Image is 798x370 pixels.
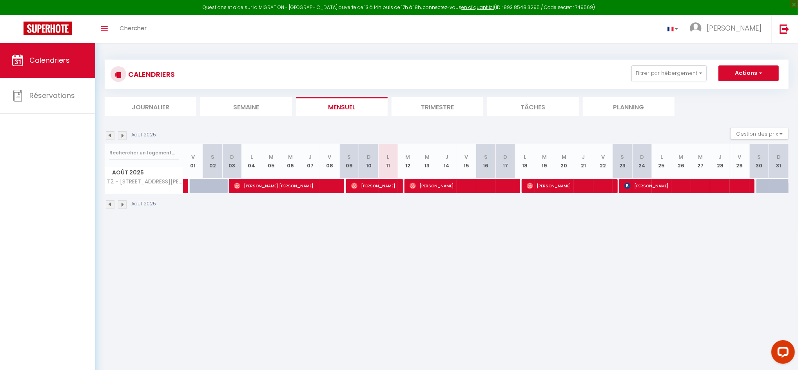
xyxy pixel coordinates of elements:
[527,178,612,193] span: [PERSON_NAME]
[269,153,274,161] abbr: M
[405,153,410,161] abbr: M
[281,144,301,179] th: 06
[777,153,781,161] abbr: D
[410,178,514,193] span: [PERSON_NAME]
[707,23,762,33] span: [PERSON_NAME]
[601,153,605,161] abbr: V
[593,144,613,179] th: 22
[780,24,789,34] img: logout
[339,144,359,179] th: 09
[496,144,515,179] th: 17
[503,153,507,161] abbr: D
[757,153,761,161] abbr: S
[398,144,417,179] th: 12
[288,153,293,161] abbr: M
[120,24,147,32] span: Chercher
[379,144,398,179] th: 11
[652,144,671,179] th: 25
[126,65,175,83] h3: CALENDRIERS
[738,153,742,161] abbr: V
[417,144,437,179] th: 13
[24,22,72,35] img: Super Booking
[222,144,242,179] th: 03
[671,144,691,179] th: 26
[367,153,371,161] abbr: D
[114,15,152,43] a: Chercher
[542,153,547,161] abbr: M
[464,153,468,161] abbr: V
[457,144,476,179] th: 15
[718,65,779,81] button: Actions
[730,144,749,179] th: 29
[632,144,652,179] th: 24
[718,153,722,161] abbr: J
[765,337,798,370] iframe: LiveChat chat widget
[769,144,789,179] th: 31
[574,144,593,179] th: 21
[234,178,339,193] span: [PERSON_NAME] [PERSON_NAME]
[613,144,632,179] th: 23
[300,144,320,179] th: 07
[106,179,185,185] span: T2 - [STREET_ADDRESS][PERSON_NAME]
[535,144,554,179] th: 19
[640,153,644,161] abbr: D
[131,200,156,208] p: Août 2025
[621,153,624,161] abbr: S
[29,55,70,65] span: Calendriers
[109,146,179,160] input: Rechercher un logement...
[200,97,292,116] li: Semaine
[698,153,703,161] abbr: M
[351,178,397,193] span: [PERSON_NAME]
[183,144,203,179] th: 01
[582,153,585,161] abbr: J
[445,153,448,161] abbr: J
[328,153,332,161] abbr: V
[211,153,214,161] abbr: S
[242,144,261,179] th: 04
[631,65,707,81] button: Filtrer par hébergement
[191,153,195,161] abbr: V
[250,153,253,161] abbr: L
[359,144,379,179] th: 10
[730,128,789,140] button: Gestion des prix
[660,153,663,161] abbr: L
[230,153,234,161] abbr: D
[562,153,566,161] abbr: M
[710,144,730,179] th: 28
[690,22,702,34] img: ...
[437,144,457,179] th: 14
[387,153,390,161] abbr: L
[515,144,535,179] th: 18
[462,4,494,11] a: en cliquant ici
[203,144,222,179] th: 02
[476,144,496,179] th: 16
[347,153,351,161] abbr: S
[392,97,483,116] li: Trimestre
[583,97,675,116] li: Planning
[29,91,75,100] span: Réservations
[261,144,281,179] th: 05
[684,15,771,43] a: ... [PERSON_NAME]
[624,178,749,193] span: [PERSON_NAME]
[105,97,196,116] li: Journalier
[131,131,156,139] p: Août 2025
[296,97,388,116] li: Mensuel
[524,153,526,161] abbr: L
[484,153,488,161] abbr: S
[308,153,312,161] abbr: J
[554,144,574,179] th: 20
[691,144,711,179] th: 27
[320,144,339,179] th: 08
[425,153,430,161] abbr: M
[679,153,684,161] abbr: M
[749,144,769,179] th: 30
[105,167,183,178] span: Août 2025
[487,97,579,116] li: Tâches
